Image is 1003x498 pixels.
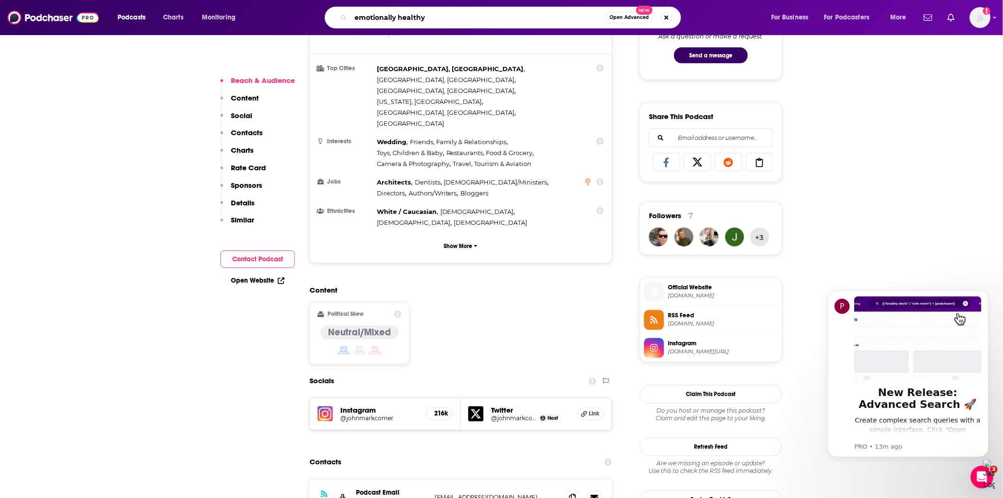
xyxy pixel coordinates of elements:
[377,206,438,217] span: ,
[377,107,516,118] span: ,
[231,146,254,155] p: Charts
[675,228,693,247] a: baf17b
[220,163,266,181] button: Rate Card
[983,7,991,15] svg: Add a profile image
[231,198,255,207] p: Details
[310,453,341,471] h2: Contacts
[377,87,514,94] span: [GEOGRAPHIC_DATA], [GEOGRAPHIC_DATA]
[202,11,236,24] span: Monitoring
[377,177,412,188] span: ,
[491,415,537,422] a: @johnmarkcomer
[890,11,906,24] span: More
[318,238,604,255] button: Show More
[577,408,604,420] a: Link
[318,208,373,214] h3: Ethnicities
[813,282,1003,463] iframe: Intercom notifications message
[231,277,284,285] a: Open Website
[377,137,408,148] span: ,
[415,177,442,188] span: ,
[640,385,782,404] button: Claim This Podcast
[640,460,782,475] div: Are we missing an episode or update? Use this to check the RSS feed immediately.
[377,76,514,83] span: [GEOGRAPHIC_DATA], [GEOGRAPHIC_DATA]
[195,10,248,25] button: open menu
[771,11,809,24] span: For Business
[8,9,99,27] img: Podchaser - Follow, Share and Rate Podcasts
[415,178,440,186] span: Dentists
[310,286,604,295] h2: Content
[231,93,259,102] p: Content
[220,128,263,146] button: Contacts
[377,219,450,226] span: [DEMOGRAPHIC_DATA]
[453,160,532,167] span: Travel, Tourism & Aviation
[220,198,255,216] button: Details
[644,310,778,330] a: RSS Feed[DOMAIN_NAME]
[746,153,774,171] a: Copy Link
[920,9,936,26] a: Show notifications dropdown
[540,416,546,421] img: John Mark Comer
[328,311,364,318] h2: Political Skew
[725,228,744,247] a: julie57213
[377,138,406,146] span: Wedding
[377,109,514,116] span: [GEOGRAPHIC_DATA], [GEOGRAPHIC_DATA]
[334,7,690,28] div: Search podcasts, credits, & more...
[491,406,570,415] h5: Twitter
[818,10,884,25] button: open menu
[231,76,295,85] p: Reach & Audience
[318,65,373,72] h3: Top Cities
[220,93,259,111] button: Content
[377,189,405,197] span: Directors
[220,76,295,93] button: Reach & Audience
[461,189,489,197] span: Bloggers
[970,7,991,28] span: Logged in as saltemari
[410,137,508,148] span: ,
[971,466,994,489] iframe: Intercom live chat
[434,410,445,418] h5: 216k
[377,178,411,186] span: Architects
[377,65,523,73] span: [GEOGRAPHIC_DATA], [GEOGRAPHIC_DATA]
[351,10,605,25] input: Search podcasts, credits, & more...
[377,149,443,157] span: Toys, Children & Baby
[231,215,254,224] p: Similar
[444,177,549,188] span: ,
[668,321,778,328] span: feeds.redcircle.com
[640,438,782,456] button: Refresh Feed
[649,228,668,247] img: joe28841
[118,11,146,24] span: Podcasts
[409,189,457,197] span: Authors/Writers
[765,10,821,25] button: open menu
[377,158,451,169] span: ,
[318,138,373,145] h3: Interests
[657,129,765,147] input: Email address or username...
[340,415,419,422] a: @johnmarkcomer
[377,160,449,167] span: Camera & Photography
[454,219,528,226] span: [DEMOGRAPHIC_DATA]
[409,188,458,199] span: ,
[649,112,713,121] h3: Share This Podcast
[377,188,406,199] span: ,
[163,11,183,24] span: Charts
[328,327,391,339] h4: Neutral/Mixed
[377,208,437,215] span: White / Caucasian
[377,148,444,158] span: ,
[750,228,769,247] button: +3
[377,217,452,228] span: ,
[689,212,693,220] div: 7
[377,64,525,74] span: ,
[377,85,516,96] span: ,
[157,10,189,25] a: Charts
[610,15,649,20] span: Open Advanced
[377,74,516,85] span: ,
[318,406,333,422] img: iconImage
[231,111,252,120] p: Social
[440,208,514,215] span: [DEMOGRAPHIC_DATA]
[944,9,958,26] a: Show notifications dropdown
[824,11,870,24] span: For Podcasters
[220,111,252,129] button: Social
[884,10,918,25] button: open menu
